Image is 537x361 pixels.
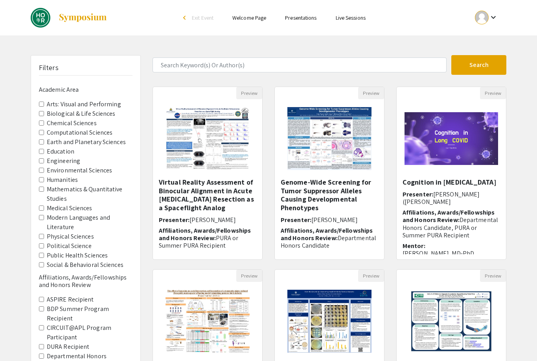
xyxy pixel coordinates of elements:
[403,216,498,239] span: Departmental Honors Candidate, PURA or Summer PURA Recipient
[285,14,316,21] a: Presentations
[236,270,262,282] button: Preview
[47,304,132,323] label: BDP Summer Program Recipient
[358,87,384,99] button: Preview
[47,128,112,137] label: Computational Sciences
[158,282,257,361] img: <p><span style="background-color: transparent; color: rgb(0, 0, 0);">The effect of koumine on soc...
[159,178,256,212] h5: Virtual Reality Assessment of Binocular Alignment in Acute [MEDICAL_DATA] Resection as a Spacefli...
[281,252,303,260] span: Mentor:
[358,270,384,282] button: Preview
[159,234,239,250] span: PURA or Summer PURA Recipient
[274,87,384,260] div: Open Presentation <p>Genome-Wide Screening for Tumor Suppressor Alleles Causing Developmental Phe...
[396,87,506,260] div: Open Presentation <p>Cognition in Long COVID</p>
[47,204,92,213] label: Medical Sciences
[397,104,506,173] img: <p>Cognition in Long COVID</p>
[153,57,447,72] input: Search Keyword(s) Or Author(s)
[489,13,498,22] mat-icon: Expand account dropdown
[47,213,132,232] label: Modern Languages and Literature
[311,216,358,224] span: [PERSON_NAME]
[451,55,506,75] button: Search
[403,208,495,224] span: Affiliations, Awards/Fellowships and Honors Review:
[281,178,378,212] h5: Genome-Wide Screening for Tumor Suppressor Alleles Causing Developmental Phenotypes
[39,274,132,289] h6: Affiliations, Awards/Fellowships and Honors Review
[31,8,50,28] img: DREAMS: Spring 2024
[189,216,236,224] span: [PERSON_NAME]
[47,175,78,185] label: Humanities
[281,216,378,224] h6: Presenter:
[47,260,123,270] label: Social & Behavioral Sciences
[47,109,116,118] label: Biological & Life Sciences
[47,156,80,166] label: Engineering
[403,242,425,250] span: Mentor:
[6,326,33,355] iframe: Chat
[47,295,94,304] label: ASPIRE Recipient
[281,226,373,242] span: Affiliations, Awards/Fellowships and Honors Review:
[47,251,108,260] label: Public Health Sciences
[39,86,132,93] h6: Academic Area
[336,14,366,21] a: Live Sessions
[39,63,59,72] h5: Filters
[153,87,263,260] div: Open Presentation <p><span style="color: rgb(0, 32, 96);">Virtual&nbsp;Reality Assessment of Bino...
[158,99,257,178] img: <p><span style="color: rgb(0, 32, 96);">Virtual&nbsp;Reality Assessment of Binocular Alignment in...
[47,137,126,147] label: Earth and Planetary Sciences
[159,252,182,260] span: Mentor:
[47,342,89,352] label: DURA Recipient
[403,191,500,205] h6: Presenter:
[58,13,107,22] img: Symposium by ForagerOne
[280,282,379,361] img: <p>From the Ground Up: Discovering Novel Antibiotics from Soil Bacteria</p>
[47,118,97,128] label: Chemical Sciences
[159,226,251,242] span: Affiliations, Awards/Fellowships and Honors Review:
[236,87,262,99] button: Preview
[47,232,94,241] label: Physical Sciences
[31,8,107,28] a: DREAMS: Spring 2024
[281,234,376,250] span: Departmental Honors Candidate
[183,15,188,20] div: arrow_back_ios
[159,216,256,224] h6: Presenter:
[467,9,506,26] button: Expand account dropdown
[47,185,132,204] label: Mathematics & Quantitative Studies
[232,14,266,21] a: Welcome Page
[403,250,500,257] p: [PERSON_NAME], MD-PhD
[480,270,506,282] button: Preview
[280,99,379,178] img: <p>Genome-Wide Screening for Tumor Suppressor Alleles Causing Developmental Phenotypes</p>
[47,147,74,156] label: Education
[47,166,112,175] label: Environmental Sciences
[47,241,92,251] label: Political Science
[47,100,121,109] label: Arts: Visual and Performing
[403,282,500,361] img: <p>DxCo: An AI Platform for Diagnostic Co-production through Elevating Patient Voice</p>
[403,190,480,206] span: [PERSON_NAME] ([PERSON_NAME]
[192,14,213,21] span: Exit Event
[47,323,132,342] label: CIRCUIT@APL Program Participant
[480,87,506,99] button: Preview
[403,178,500,187] h5: Cognition in [MEDICAL_DATA]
